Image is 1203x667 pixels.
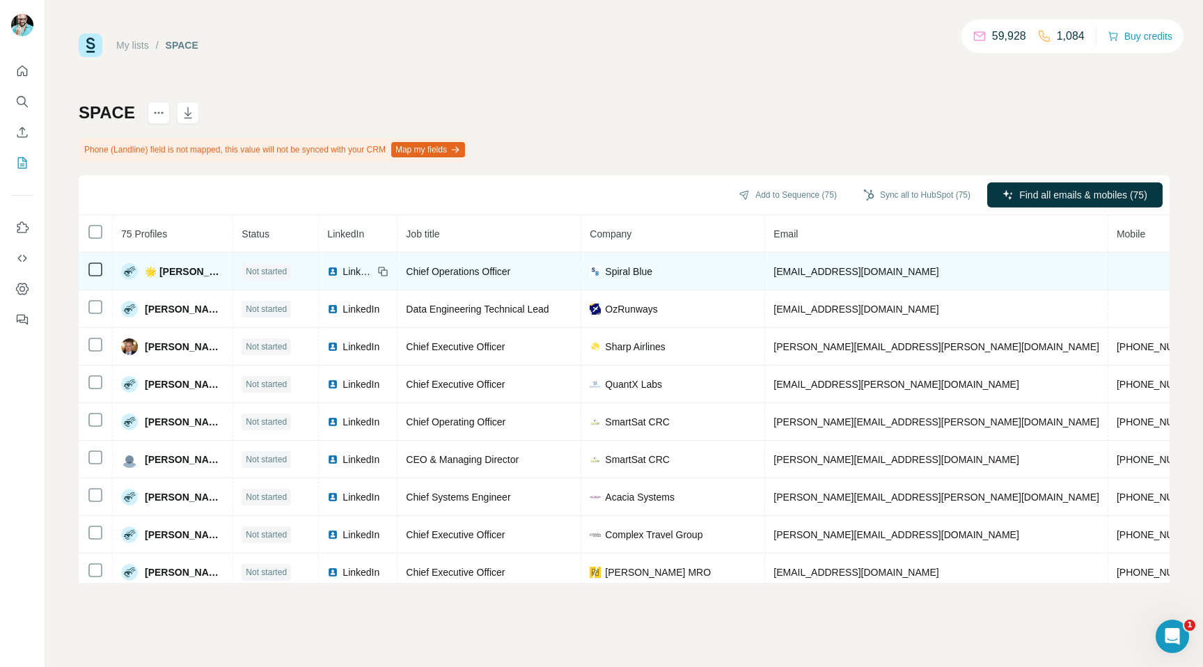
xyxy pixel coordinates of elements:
[156,38,159,52] li: /
[121,414,138,430] img: Avatar
[590,341,601,352] img: company-logo
[121,451,138,468] img: Avatar
[246,528,287,541] span: Not started
[145,302,224,316] span: [PERSON_NAME]
[166,38,198,52] div: SPACE
[145,377,224,391] span: [PERSON_NAME]
[145,528,224,542] span: [PERSON_NAME]
[590,266,601,277] img: company-logo
[11,150,33,175] button: My lists
[11,215,33,240] button: Use Surfe on LinkedIn
[327,492,338,503] img: LinkedIn logo
[773,266,938,277] span: [EMAIL_ADDRESS][DOMAIN_NAME]
[1019,188,1147,202] span: Find all emails & mobiles (75)
[145,490,224,504] span: [PERSON_NAME]
[773,379,1019,390] span: [EMAIL_ADDRESS][PERSON_NAME][DOMAIN_NAME]
[145,340,224,354] span: [PERSON_NAME]
[406,304,549,315] span: Data Engineering Technical Lead
[327,416,338,427] img: LinkedIn logo
[773,567,938,578] span: [EMAIL_ADDRESS][DOMAIN_NAME]
[11,89,33,114] button: Search
[121,564,138,581] img: Avatar
[406,492,510,503] span: Chief Systems Engineer
[773,228,798,240] span: Email
[11,120,33,145] button: Enrich CSV
[1184,620,1195,631] span: 1
[590,379,601,390] img: company-logo
[605,490,675,504] span: Acacia Systems
[590,492,601,503] img: company-logo
[121,228,167,240] span: 75 Profiles
[605,377,662,391] span: QuantX Labs
[121,338,138,355] img: Avatar
[773,341,1099,352] span: [PERSON_NAME][EMAIL_ADDRESS][PERSON_NAME][DOMAIN_NAME]
[11,307,33,332] button: Feedback
[121,489,138,505] img: Avatar
[406,228,439,240] span: Job title
[590,454,601,465] img: company-logo
[605,340,665,354] span: Sharp Airlines
[343,565,379,579] span: LinkedIn
[406,341,505,352] span: Chief Executive Officer
[773,529,1019,540] span: [PERSON_NAME][EMAIL_ADDRESS][DOMAIN_NAME]
[605,528,702,542] span: Complex Travel Group
[145,265,224,278] span: 🌟 [PERSON_NAME]
[246,566,287,579] span: Not started
[11,14,33,36] img: Avatar
[246,491,287,503] span: Not started
[327,228,364,240] span: LinkedIn
[343,415,379,429] span: LinkedIn
[145,565,224,579] span: [PERSON_NAME]
[121,526,138,543] img: Avatar
[343,453,379,466] span: LinkedIn
[11,58,33,84] button: Quick start
[773,492,1099,503] span: [PERSON_NAME][EMAIL_ADDRESS][PERSON_NAME][DOMAIN_NAME]
[327,454,338,465] img: LinkedIn logo
[1117,228,1145,240] span: Mobile
[605,302,657,316] span: OzRunways
[406,266,510,277] span: Chief Operations Officer
[79,102,135,124] h1: SPACE
[406,379,505,390] span: Chief Executive Officer
[121,263,138,280] img: Avatar
[121,301,138,317] img: Avatar
[987,182,1163,207] button: Find all emails & mobiles (75)
[590,416,601,427] img: company-logo
[773,416,1099,427] span: [PERSON_NAME][EMAIL_ADDRESS][PERSON_NAME][DOMAIN_NAME]
[246,416,287,428] span: Not started
[145,453,224,466] span: [PERSON_NAME]
[590,228,631,240] span: Company
[343,265,373,278] span: LinkedIn
[406,454,519,465] span: CEO & Managing Director
[246,303,287,315] span: Not started
[773,304,938,315] span: [EMAIL_ADDRESS][DOMAIN_NAME]
[1108,26,1172,46] button: Buy credits
[79,33,102,57] img: Surfe Logo
[1156,620,1189,653] iframe: Intercom live chat
[391,142,465,157] button: Map my fields
[116,40,149,51] a: My lists
[1057,28,1085,45] p: 1,084
[121,376,138,393] img: Avatar
[406,567,505,578] span: Chief Executive Officer
[343,377,379,391] span: LinkedIn
[992,28,1026,45] p: 59,928
[590,567,601,578] img: company-logo
[343,302,379,316] span: LinkedIn
[246,265,287,278] span: Not started
[590,529,601,540] img: company-logo
[605,453,670,466] span: SmartSat CRC
[406,529,505,540] span: Chief Executive Officer
[605,265,652,278] span: Spiral Blue
[11,246,33,271] button: Use Surfe API
[729,185,847,205] button: Add to Sequence (75)
[327,529,338,540] img: LinkedIn logo
[79,138,468,162] div: Phone (Landline) field is not mapped, this value will not be synced with your CRM
[605,415,670,429] span: SmartSat CRC
[343,340,379,354] span: LinkedIn
[854,185,980,205] button: Sync all to HubSpot (75)
[605,565,711,579] span: [PERSON_NAME] MRO
[145,415,224,429] span: [PERSON_NAME]
[343,528,379,542] span: LinkedIn
[11,276,33,301] button: Dashboard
